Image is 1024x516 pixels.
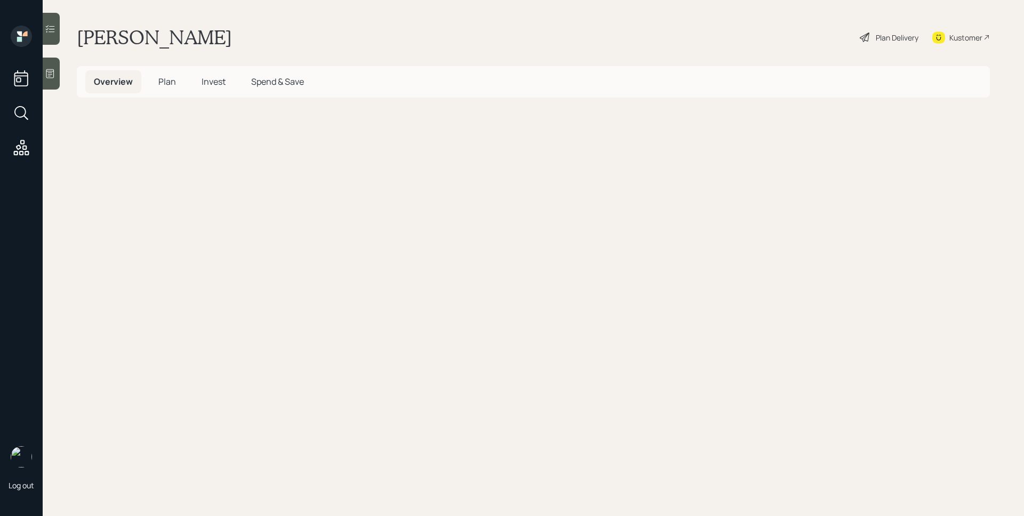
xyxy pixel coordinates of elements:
[94,76,133,87] span: Overview
[158,76,176,87] span: Plan
[876,32,918,43] div: Plan Delivery
[251,76,304,87] span: Spend & Save
[11,446,32,467] img: james-distasi-headshot.png
[77,26,232,49] h1: [PERSON_NAME]
[9,480,34,490] div: Log out
[202,76,226,87] span: Invest
[949,32,982,43] div: Kustomer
